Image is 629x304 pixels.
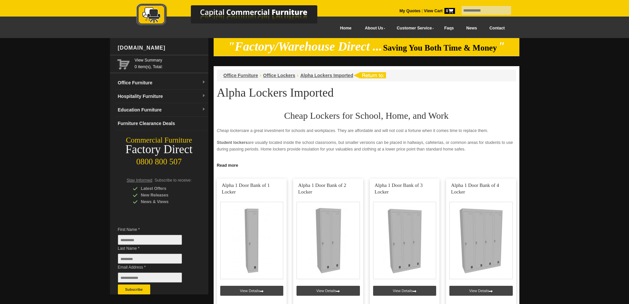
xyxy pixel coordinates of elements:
[217,111,516,121] h2: Cheap Lockers for School, Home, and Work
[260,72,262,79] li: ›
[300,73,353,78] a: Alpha Lockers Imported
[224,73,258,78] a: Office Furniture
[118,254,182,264] input: Last Name *
[214,160,519,169] a: Click to read more
[135,57,206,64] a: View Summary
[110,145,208,154] div: Factory Direct
[423,9,455,13] a: View Cart0
[118,3,349,27] img: Capital Commercial Furniture Logo
[115,38,208,58] div: [DOMAIN_NAME]
[202,80,206,84] img: dropdown
[389,21,438,36] a: Customer Service
[115,117,208,130] a: Furniture Clearance Deals
[118,226,192,233] span: First Name *
[217,158,516,171] p: provide a sense of security for the employees. Since no one can enter or touch the locker, it red...
[115,103,208,117] a: Education Furnituredropdown
[483,21,511,36] a: Contact
[217,140,248,145] strong: Student lockers
[424,9,455,13] strong: View Cart
[217,86,516,99] h1: Alpha Lockers Imported
[118,264,192,271] span: Email Address *
[133,185,195,192] div: Latest Offers
[297,72,298,79] li: ›
[217,128,243,133] em: Cheap lockers
[110,136,208,145] div: Commercial Furniture
[115,90,208,103] a: Hospitality Furnituredropdown
[110,154,208,166] div: 0800 800 507
[438,21,460,36] a: Faqs
[118,235,182,245] input: First Name *
[155,178,192,183] span: Subscribe to receive:
[217,139,516,152] p: are usually located inside the school classrooms, but smaller versions can be placed in hallways,...
[133,198,195,205] div: News & Views
[202,108,206,111] img: dropdown
[217,127,516,134] p: are a great investment for schools and workplaces. They are affordable and will not cost a fortun...
[202,94,206,98] img: dropdown
[133,192,195,198] div: New Releases
[118,245,192,252] span: Last Name *
[127,178,153,183] span: Stay Informed
[460,21,483,36] a: News
[115,76,208,90] a: Office Furnituredropdown
[118,284,150,294] button: Subscribe
[135,57,206,69] span: 0 item(s), Total:
[228,40,382,53] em: "Factory/Warehouse Direct ...
[118,273,182,282] input: Email Address *
[353,72,386,78] img: return to
[383,43,497,52] span: Saving You Both Time & Money
[444,8,455,14] span: 0
[498,40,505,53] em: "
[358,21,389,36] a: About Us
[263,73,295,78] a: Office Lockers
[118,3,349,29] a: Capital Commercial Furniture Logo
[400,9,421,13] a: My Quotes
